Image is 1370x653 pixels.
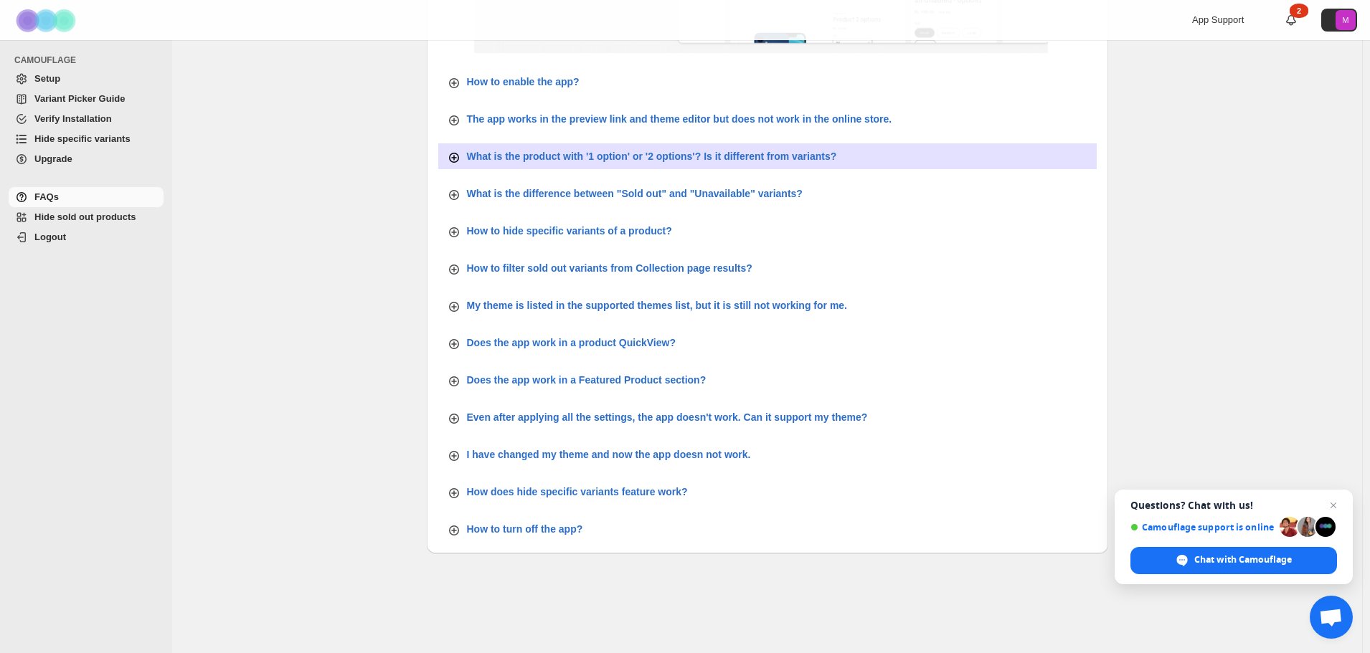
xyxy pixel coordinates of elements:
button: Even after applying all the settings, the app doesn't work. Can it support my theme? [438,404,1097,430]
button: The app works in the preview link and theme editor but does not work in the online store. [438,106,1097,132]
button: What is the difference between "Sold out" and "Unavailable" variants? [438,181,1097,206]
a: Verify Installation [9,109,164,129]
a: Upgrade [9,149,164,169]
button: Does the app work in a product QuickView? [438,330,1097,356]
button: Does the app work in a Featured Product section? [438,367,1097,393]
span: Upgrade [34,153,72,164]
button: Avatar with initials M [1321,9,1357,32]
p: How to enable the app? [467,75,580,89]
span: FAQs [34,191,59,202]
button: How to turn off the app? [438,516,1097,542]
p: What is the difference between "Sold out" and "Unavailable" variants? [467,186,803,201]
span: App Support [1192,14,1244,25]
span: Setup [34,73,60,84]
p: How does hide specific variants feature work? [467,485,688,499]
p: How to turn off the app? [467,522,583,536]
button: I have changed my theme and now the app doesn not work. [438,442,1097,467]
img: Camouflage [11,1,83,40]
span: Chat with Camouflage [1130,547,1337,574]
span: Questions? Chat with us! [1130,500,1337,511]
a: Hide sold out products [9,207,164,227]
p: What is the product with '1 option' or '2 options'? Is it different from variants? [467,149,837,163]
span: Camouflage support is online [1130,522,1275,533]
span: Logout [34,232,66,242]
button: How does hide specific variants feature work? [438,479,1097,505]
button: My theme is listed in the supported themes list, but it is still not working for me. [438,292,1097,318]
button: How to hide specific variants of a product? [438,218,1097,244]
a: Logout [9,227,164,247]
p: Does the app work in a Featured Product section? [467,373,707,387]
span: Hide specific variants [34,133,131,144]
a: Hide specific variants [9,129,164,149]
button: What is the product with '1 option' or '2 options'? Is it different from variants? [438,143,1097,169]
span: Variant Picker Guide [34,93,125,104]
div: 2 [1290,4,1308,18]
a: Setup [9,69,164,89]
a: Open chat [1310,596,1353,639]
span: Hide sold out products [34,211,136,222]
button: How to enable the app? [438,69,1097,95]
a: Variant Picker Guide [9,89,164,109]
span: Chat with Camouflage [1194,553,1292,566]
a: 2 [1284,13,1298,27]
span: Verify Installation [34,113,112,124]
p: Even after applying all the settings, the app doesn't work. Can it support my theme? [467,410,868,424]
button: How to filter sold out variants from Collection page results? [438,255,1097,281]
p: How to filter sold out variants from Collection page results? [467,261,752,275]
span: CAMOUFLAGE [14,54,165,66]
p: The app works in the preview link and theme editor but does not work in the online store. [467,112,892,126]
p: Does the app work in a product QuickView? [467,335,676,350]
p: How to hide specific variants of a product? [467,224,672,238]
a: FAQs [9,187,164,207]
span: Avatar with initials M [1336,10,1356,30]
p: My theme is listed in the supported themes list, but it is still not working for me. [467,298,848,313]
text: M [1342,16,1348,24]
p: I have changed my theme and now the app doesn not work. [467,447,751,462]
